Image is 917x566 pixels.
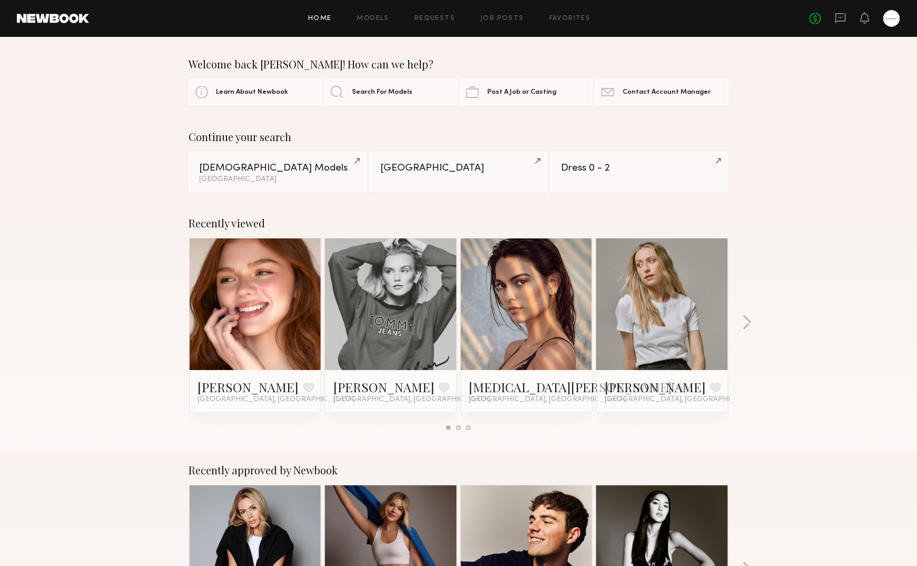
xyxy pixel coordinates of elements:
[605,395,762,404] span: [GEOGRAPHIC_DATA], [GEOGRAPHIC_DATA]
[324,79,457,105] a: Search For Models
[623,89,711,96] span: Contact Account Manager
[480,15,524,22] a: Job Posts
[216,89,289,96] span: Learn About Newbook
[469,395,626,404] span: [GEOGRAPHIC_DATA], [GEOGRAPHIC_DATA]
[561,163,717,173] div: Dress 0 - 2
[605,379,706,395] a: [PERSON_NAME]
[200,176,356,183] div: [GEOGRAPHIC_DATA]
[549,15,591,22] a: Favorites
[189,217,728,230] div: Recently viewed
[189,131,728,143] div: Continue your search
[469,379,673,395] a: [MEDICAL_DATA][PERSON_NAME]
[198,395,355,404] span: [GEOGRAPHIC_DATA], [GEOGRAPHIC_DATA]
[370,152,547,192] a: [GEOGRAPHIC_DATA]
[595,79,728,105] a: Contact Account Manager
[415,15,455,22] a: Requests
[487,89,556,96] span: Post A Job or Casting
[550,152,728,192] a: Dress 0 - 2
[333,395,490,404] span: [GEOGRAPHIC_DATA], [GEOGRAPHIC_DATA]
[189,152,367,192] a: [DEMOGRAPHIC_DATA] Models[GEOGRAPHIC_DATA]
[357,15,389,22] a: Models
[189,58,728,71] div: Welcome back [PERSON_NAME]! How can we help?
[189,79,322,105] a: Learn About Newbook
[333,379,435,395] a: [PERSON_NAME]
[308,15,332,22] a: Home
[200,163,356,173] div: [DEMOGRAPHIC_DATA] Models
[189,464,728,476] div: Recently approved by Newbook
[352,89,412,96] span: Search For Models
[380,163,537,173] div: [GEOGRAPHIC_DATA]
[460,79,593,105] a: Post A Job or Casting
[198,379,299,395] a: [PERSON_NAME]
